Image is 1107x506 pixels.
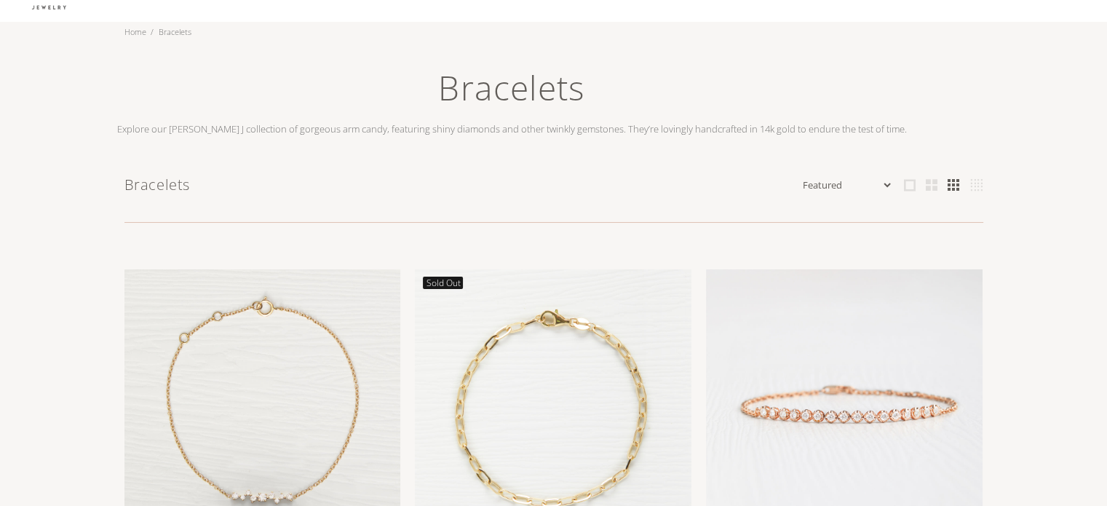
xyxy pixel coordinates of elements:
a: Hope Diamond bracelet [706,400,983,413]
h1: Bracelets [124,174,800,196]
span: Sold Out [423,277,463,289]
a: Link Chain bracelet Sold Out [415,400,691,413]
a: Beautiful Mess bracelet [124,400,401,413]
a: Home [124,26,146,37]
li: Bracelets [151,22,196,42]
div: Explore our [PERSON_NAME] J collection of gorgeous arm candy, featuring shiny diamonds and other ... [117,66,907,136]
h1: Bracelets [117,66,907,122]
